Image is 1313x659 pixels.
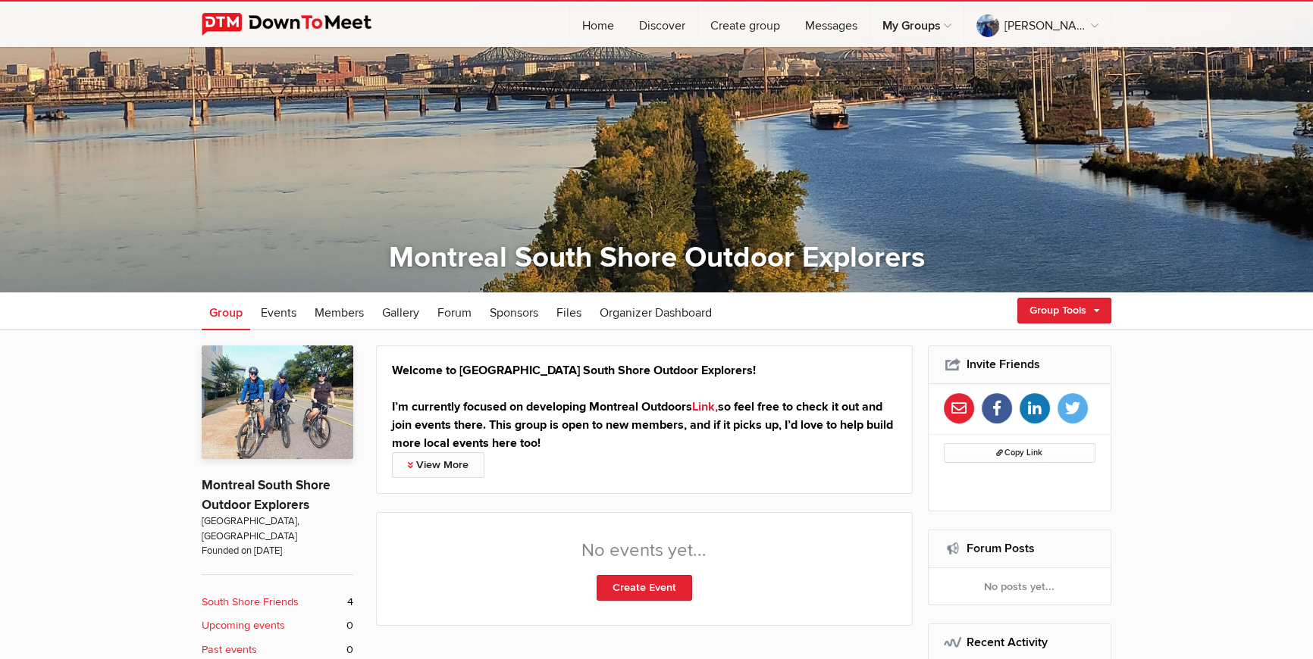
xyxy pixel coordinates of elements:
a: Create group [698,2,792,47]
button: Copy Link [944,443,1096,463]
span: Organizer Dashboard [600,305,712,320]
span: 0 [346,617,353,634]
a: Members [307,292,371,330]
a: Sponsors [482,292,546,330]
a: Forum [430,292,479,330]
span: [GEOGRAPHIC_DATA], [GEOGRAPHIC_DATA] [202,514,353,544]
span: Copy Link [996,448,1042,458]
strong: Welcome to [GEOGRAPHIC_DATA] South Shore Outdoor Explorers! [392,363,756,378]
a: Forum Posts [967,541,1035,556]
img: Montreal South Shore Outdoor Explorers [202,345,353,459]
span: Members [315,305,364,320]
a: [PERSON_NAME] [964,2,1111,47]
span: Group [209,305,243,320]
a: My Groups [870,2,964,47]
a: Organizer Dashboard [592,292,719,330]
a: Files [549,292,589,330]
a: South Shore Friends 4 [202,594,353,611]
span: Events [261,305,296,320]
b: Upcoming events [202,617,285,634]
a: Past events 0 [202,642,353,658]
a: Group [202,292,250,330]
a: Home [570,2,626,47]
span: Gallery [382,305,419,320]
strong: I’m currently focused on developing Montreal Outdoors so feel free to check it out and join event... [392,399,893,451]
a: Create Event [597,575,692,601]
div: No events yet... [376,512,913,626]
b: South Shore Friends [202,594,299,611]
span: Files [556,305,581,320]
a: Upcoming events 0 [202,617,353,634]
img: DownToMeet [202,13,395,36]
a: Events [253,292,304,330]
a: Link, [692,399,718,414]
span: Founded on [DATE] [202,544,353,558]
span: 0 [346,642,353,658]
span: Forum [437,305,472,320]
a: Gallery [374,292,427,330]
a: View More [392,452,484,478]
span: Sponsors [490,305,538,320]
h2: Invite Friends [944,346,1096,383]
div: No posts yet... [929,568,1111,604]
a: Messages [793,2,870,47]
a: Group Tools [1017,298,1111,323]
a: Discover [627,2,697,47]
span: 4 [347,594,353,611]
b: Past events [202,642,257,658]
